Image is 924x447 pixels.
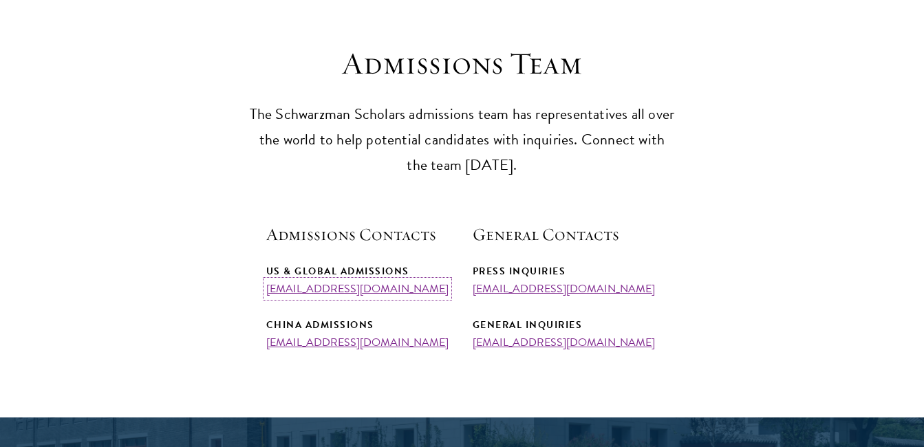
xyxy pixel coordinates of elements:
div: US & Global Admissions [266,263,452,280]
div: Press Inquiries [473,263,658,280]
div: General Inquiries [473,316,658,334]
p: The Schwarzman Scholars admissions team has representatives all over the world to help potential ... [249,102,676,178]
a: [EMAIL_ADDRESS][DOMAIN_NAME] [473,281,655,297]
h5: General Contacts [473,223,658,246]
a: [EMAIL_ADDRESS][DOMAIN_NAME] [266,334,449,351]
div: China Admissions [266,316,452,334]
h5: Admissions Contacts [266,223,452,246]
a: [EMAIL_ADDRESS][DOMAIN_NAME] [266,281,449,297]
h3: Admissions Team [249,45,676,83]
a: [EMAIL_ADDRESS][DOMAIN_NAME] [473,334,655,351]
